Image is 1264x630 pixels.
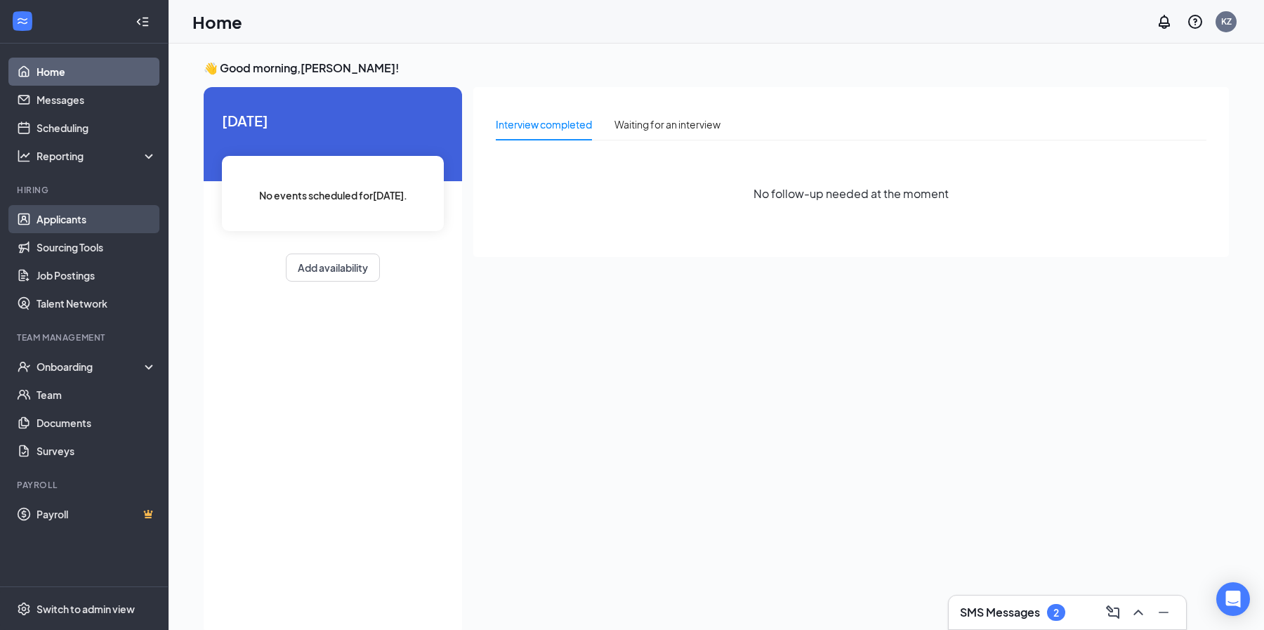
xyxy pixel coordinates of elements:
a: Talent Network [37,289,157,317]
svg: ChevronUp [1130,604,1147,621]
a: Sourcing Tools [37,233,157,261]
div: Reporting [37,149,157,163]
button: ComposeMessage [1102,601,1124,624]
div: Open Intercom Messenger [1216,582,1250,616]
h3: 👋 Good morning, [PERSON_NAME] ! [204,60,1229,76]
a: Job Postings [37,261,157,289]
button: Add availability [286,254,380,282]
button: ChevronUp [1127,601,1150,624]
a: Scheduling [37,114,157,142]
span: [DATE] [222,110,444,131]
div: Team Management [17,332,154,343]
button: Minimize [1152,601,1175,624]
h1: Home [192,10,242,34]
svg: Analysis [17,149,31,163]
svg: Settings [17,602,31,616]
h3: SMS Messages [960,605,1040,620]
a: Messages [37,86,157,114]
svg: Minimize [1155,604,1172,621]
div: Switch to admin view [37,602,135,616]
div: 2 [1053,607,1059,619]
a: Applicants [37,205,157,233]
div: Waiting for an interview [614,117,720,132]
div: Interview completed [496,117,592,132]
div: Payroll [17,479,154,491]
svg: Notifications [1156,13,1173,30]
a: PayrollCrown [37,500,157,528]
svg: ComposeMessage [1105,604,1121,621]
a: Home [37,58,157,86]
div: Onboarding [37,360,145,374]
span: No follow-up needed at the moment [753,185,949,202]
svg: QuestionInfo [1187,13,1204,30]
svg: WorkstreamLogo [15,14,29,28]
span: No events scheduled for [DATE] . [259,188,407,203]
svg: Collapse [136,15,150,29]
div: Hiring [17,184,154,196]
a: Team [37,381,157,409]
svg: UserCheck [17,360,31,374]
a: Surveys [37,437,157,465]
div: KZ [1221,15,1232,27]
a: Documents [37,409,157,437]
